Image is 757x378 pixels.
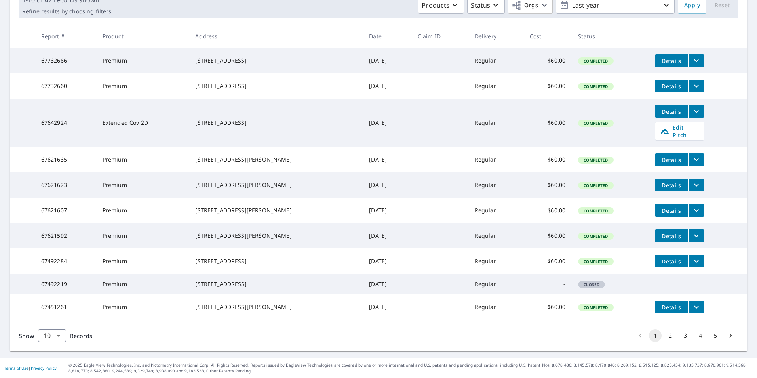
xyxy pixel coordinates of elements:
[31,365,57,371] a: Privacy Policy
[96,223,189,248] td: Premium
[38,325,66,347] div: 10
[468,147,523,172] td: Regular
[655,204,688,217] button: detailsBtn-67621607
[195,303,356,311] div: [STREET_ADDRESS][PERSON_NAME]
[512,0,538,10] span: Orgs
[684,0,700,10] span: Apply
[660,207,683,214] span: Details
[660,304,683,311] span: Details
[195,206,356,214] div: [STREET_ADDRESS][PERSON_NAME]
[35,223,96,248] td: 67621592
[579,305,612,310] span: Completed
[523,99,572,147] td: $60.00
[363,294,411,320] td: [DATE]
[195,257,356,265] div: [STREET_ADDRESS]
[468,73,523,99] td: Regular
[363,198,411,223] td: [DATE]
[35,198,96,223] td: 67621607
[679,329,692,342] button: Go to page 3
[96,99,189,147] td: Extended Cov 2D
[655,122,704,141] a: Edit Pitch
[96,248,189,274] td: Premium
[688,179,704,191] button: filesDropdownBtn-67621623
[660,181,683,189] span: Details
[195,156,356,164] div: [STREET_ADDRESS][PERSON_NAME]
[38,329,66,342] div: Show 10 records
[35,248,96,274] td: 67492284
[660,108,683,115] span: Details
[523,274,572,294] td: -
[655,105,688,118] button: detailsBtn-67642924
[655,153,688,166] button: detailsBtn-67621635
[579,183,612,188] span: Completed
[96,147,189,172] td: Premium
[70,332,92,340] span: Records
[523,223,572,248] td: $60.00
[572,25,648,48] th: Status
[195,280,356,288] div: [STREET_ADDRESS]
[709,329,722,342] button: Go to page 5
[195,232,356,240] div: [STREET_ADDRESS][PERSON_NAME]
[468,172,523,198] td: Regular
[35,99,96,147] td: 67642924
[688,153,704,166] button: filesDropdownBtn-67621635
[664,329,677,342] button: Go to page 2
[655,255,688,267] button: detailsBtn-67492284
[4,365,29,371] a: Terms of Use
[19,332,34,340] span: Show
[411,25,468,48] th: Claim ID
[688,105,704,118] button: filesDropdownBtn-67642924
[22,8,111,15] p: Refine results by choosing filters
[655,301,688,313] button: detailsBtn-67451261
[363,73,411,99] td: [DATE]
[660,232,683,240] span: Details
[4,366,57,370] p: |
[363,223,411,248] td: [DATE]
[363,248,411,274] td: [DATE]
[35,48,96,73] td: 67732666
[468,198,523,223] td: Regular
[523,73,572,99] td: $60.00
[523,294,572,320] td: $60.00
[35,147,96,172] td: 67621635
[688,54,704,67] button: filesDropdownBtn-67732666
[363,48,411,73] td: [DATE]
[468,294,523,320] td: Regular
[363,147,411,172] td: [DATE]
[523,198,572,223] td: $60.00
[688,255,704,267] button: filesDropdownBtn-67492284
[96,274,189,294] td: Premium
[579,259,612,264] span: Completed
[471,0,490,10] p: Status
[96,294,189,320] td: Premium
[523,25,572,48] th: Cost
[96,48,189,73] td: Premium
[96,25,189,48] th: Product
[363,274,411,294] td: [DATE]
[35,25,96,48] th: Report #
[96,172,189,198] td: Premium
[363,25,411,48] th: Date
[660,57,683,65] span: Details
[96,198,189,223] td: Premium
[694,329,707,342] button: Go to page 4
[468,48,523,73] td: Regular
[655,179,688,191] button: detailsBtn-67621623
[195,82,356,90] div: [STREET_ADDRESS]
[579,84,612,89] span: Completed
[523,172,572,198] td: $60.00
[35,274,96,294] td: 67492219
[655,229,688,242] button: detailsBtn-67621592
[523,248,572,274] td: $60.00
[363,99,411,147] td: [DATE]
[579,157,612,163] span: Completed
[35,172,96,198] td: 67621623
[579,233,612,239] span: Completed
[579,208,612,214] span: Completed
[96,73,189,99] td: Premium
[68,362,753,374] p: © 2025 Eagle View Technologies, Inc. and Pictometry International Corp. All Rights Reserved. Repo...
[688,204,704,217] button: filesDropdownBtn-67621607
[523,48,572,73] td: $60.00
[363,172,411,198] td: [DATE]
[688,80,704,92] button: filesDropdownBtn-67732660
